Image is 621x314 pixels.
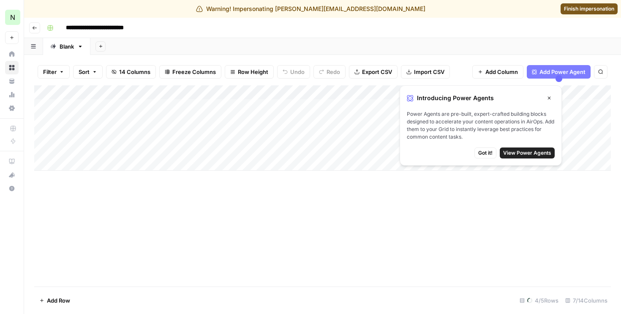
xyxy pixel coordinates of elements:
span: Add Power Agent [539,68,586,76]
span: Power Agents are pre-built, expert-crafted building blocks designed to accelerate your content op... [407,110,555,141]
span: 14 Columns [119,68,150,76]
div: 4 /5 Rows [516,294,562,307]
span: Finish impersonation [564,5,614,13]
span: Freeze Columns [172,68,216,76]
button: Workspace: North.Cloud [5,7,19,28]
div: 7/14 Columns [562,294,611,307]
button: Redo [313,65,346,79]
a: Browse [5,61,19,74]
div: Warning! Impersonating [PERSON_NAME][EMAIL_ADDRESS][DOMAIN_NAME] [196,5,425,13]
span: Import CSV [414,68,444,76]
button: Freeze Columns [159,65,221,79]
span: View Power Agents [503,149,551,157]
span: Row Height [238,68,268,76]
button: Help + Support [5,182,19,195]
a: AirOps Academy [5,155,19,168]
button: Export CSV [349,65,398,79]
button: Add Power Agent [527,65,591,79]
a: Your Data [5,74,19,88]
button: 14 Columns [106,65,156,79]
span: N [10,12,15,22]
button: Got it! [474,147,496,158]
div: What's new? [5,169,18,181]
span: Filter [43,68,57,76]
span: Sort [79,68,90,76]
a: Blank [43,38,90,55]
button: Undo [277,65,310,79]
button: Import CSV [401,65,450,79]
a: Usage [5,88,19,101]
span: Export CSV [362,68,392,76]
div: Blank [60,42,74,51]
div: Introducing Power Agents [407,93,555,104]
button: Row Height [225,65,274,79]
span: Add Row [47,296,70,305]
span: Redo [327,68,340,76]
a: Home [5,47,19,61]
span: Got it! [478,149,493,157]
a: Finish impersonation [561,3,618,14]
button: What's new? [5,168,19,182]
button: Add Row [34,294,75,307]
a: Settings [5,101,19,115]
button: Filter [38,65,70,79]
span: Add Column [485,68,518,76]
button: View Power Agents [500,147,555,158]
span: Undo [290,68,305,76]
button: Sort [73,65,103,79]
button: Add Column [472,65,523,79]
